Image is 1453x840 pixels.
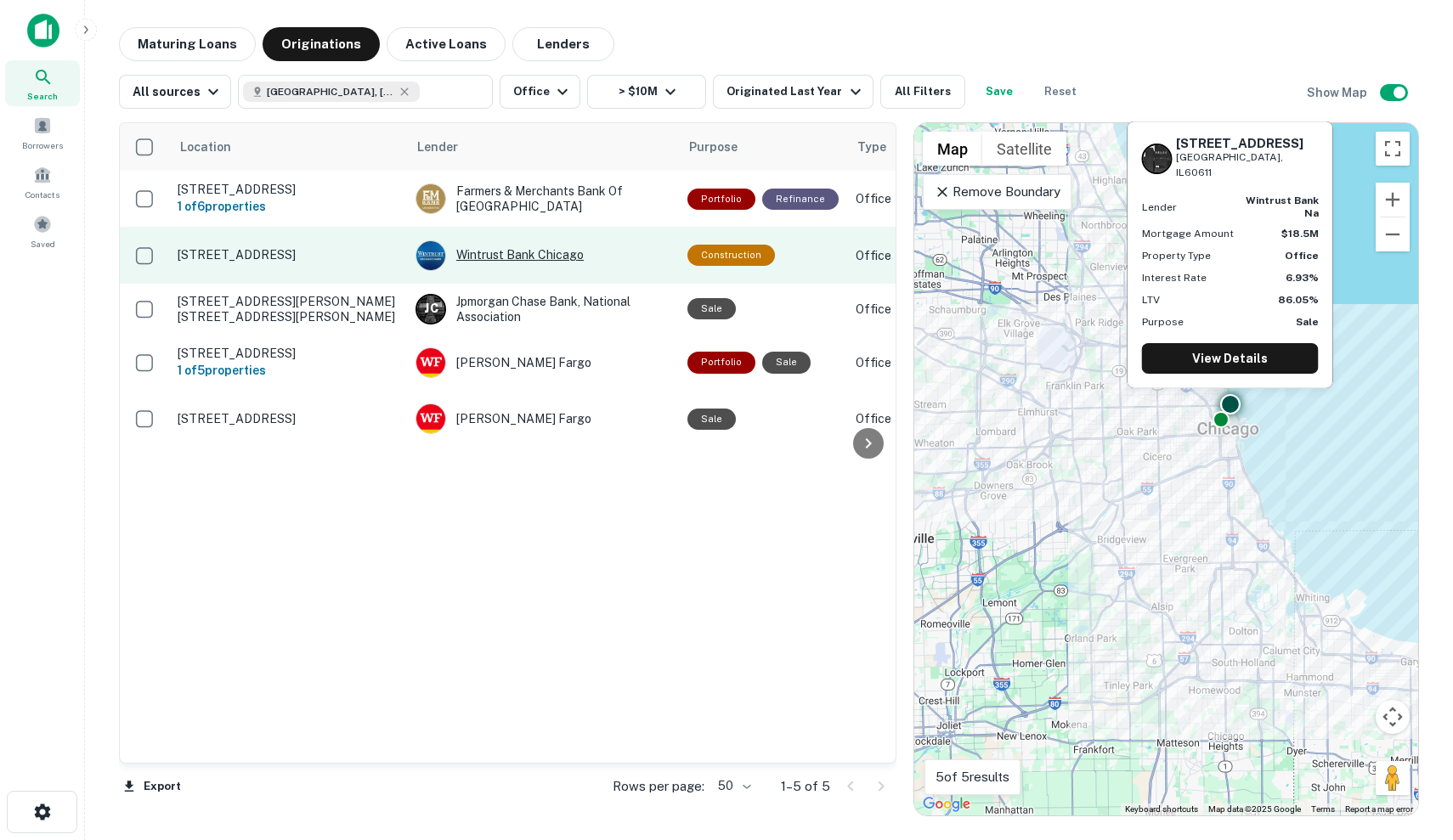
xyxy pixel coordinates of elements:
[923,132,982,166] button: Show street map
[416,347,670,378] div: [PERSON_NAME] Fargo
[936,767,1009,787] p: 5 of 5 results
[387,27,506,61] button: Active Loans
[982,132,1066,166] button: Show satellite imagery
[27,14,59,48] img: capitalize-icon.png
[5,60,80,106] a: Search
[679,123,847,171] th: Purpose
[416,241,445,270] img: picture
[407,123,679,171] th: Lender
[1142,314,1184,330] p: Purpose
[919,793,975,815] a: Open this area in Google Maps (opens a new window)
[416,403,670,434] div: [PERSON_NAME] Fargo
[267,84,394,99] span: [GEOGRAPHIC_DATA], [GEOGRAPHIC_DATA], [GEOGRAPHIC_DATA]
[880,75,965,109] button: All Filters
[1125,803,1198,815] button: Keyboard shortcuts
[5,159,80,205] a: Contacts
[416,240,670,271] div: Wintrust Bank Chicago
[31,237,55,251] span: Saved
[27,89,58,103] span: Search
[1376,700,1410,734] button: Map camera controls
[711,774,754,798] div: 50
[416,404,445,433] img: picture
[1033,75,1088,109] button: Reset
[1311,804,1335,814] a: Terms (opens in new tab)
[178,294,399,324] p: [STREET_ADDRESS][PERSON_NAME] [STREET_ADDRESS][PERSON_NAME]
[847,123,949,171] th: Type
[416,348,445,377] img: picture
[178,346,399,361] p: [STREET_ADDRESS]
[119,27,256,61] button: Maturing Loans
[1246,194,1319,218] strong: wintrust bank na
[762,189,839,210] div: This loan purpose was for refinancing
[179,137,253,157] span: Location
[914,123,1418,815] div: 0 0
[5,208,80,254] a: Saved
[972,75,1026,109] button: Save your search to get updates of matches that match your search criteria.
[1281,228,1319,240] strong: $18.5M
[1142,270,1207,285] p: Interest Rate
[687,409,736,430] div: Sale
[416,184,445,213] img: picture
[500,75,580,109] button: Office
[713,75,873,109] button: Originated Last Year
[687,298,736,319] div: Sale
[1345,804,1413,814] a: Report a map error
[1296,316,1319,328] strong: Sale
[1208,804,1301,814] span: Map data ©2025 Google
[934,182,1060,202] p: Remove Boundary
[5,110,80,155] a: Borrowers
[1285,250,1319,262] strong: Office
[1376,217,1410,251] button: Zoom out
[1286,272,1319,284] strong: 6.93%
[613,776,704,797] p: Rows per page:
[178,197,399,216] h6: 1 of 6 properties
[1307,83,1370,102] h6: Show Map
[178,182,399,197] p: [STREET_ADDRESS]
[417,137,458,157] span: Lender
[762,352,811,373] div: Sale
[263,27,380,61] button: Originations
[424,300,438,318] p: J C
[416,294,670,324] div: Jpmorgan Chase Bank, National Association
[1142,343,1319,374] a: View Details
[133,82,223,102] div: All sources
[25,188,59,201] span: Contacts
[178,411,399,426] p: [STREET_ADDRESS]
[587,75,706,109] button: > $10M
[1376,183,1410,217] button: Zoom in
[687,245,775,266] div: This loan purpose was for construction
[1176,149,1319,182] p: [GEOGRAPHIC_DATA], IL60611
[1142,292,1160,307] p: LTV
[1376,132,1410,166] button: Toggle fullscreen view
[781,776,830,797] p: 1–5 of 5
[1278,294,1319,306] strong: 86.05%
[416,183,670,214] div: Farmers & Merchants Bank Of [GEOGRAPHIC_DATA]
[919,793,975,815] img: Google
[119,774,185,799] button: Export
[22,138,63,152] span: Borrowers
[1368,704,1453,786] iframe: Chat Widget
[1142,248,1211,263] p: Property Type
[119,75,231,109] button: All sources
[687,189,755,210] div: This is a portfolio loan with 6 properties
[512,27,614,61] button: Lenders
[687,352,755,373] div: This is a portfolio loan with 5 properties
[178,361,399,380] h6: 1 of 5 properties
[1142,226,1234,241] p: Mortgage Amount
[169,123,407,171] th: Location
[689,137,760,157] span: Purpose
[178,247,399,262] p: [STREET_ADDRESS]
[1176,136,1319,151] h6: [STREET_ADDRESS]
[726,82,865,102] div: Originated Last Year
[1142,200,1177,215] p: Lender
